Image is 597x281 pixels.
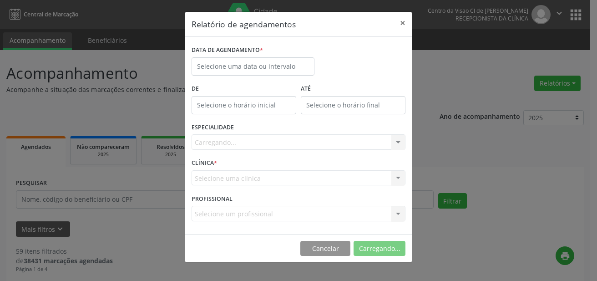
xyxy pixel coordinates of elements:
button: Close [394,12,412,34]
label: CLÍNICA [192,156,217,170]
input: Selecione o horário final [301,96,405,114]
input: Selecione uma data ou intervalo [192,57,314,76]
button: Carregando... [354,241,405,256]
h5: Relatório de agendamentos [192,18,296,30]
label: ESPECIALIDADE [192,121,234,135]
label: ATÉ [301,82,405,96]
input: Selecione o horário inicial [192,96,296,114]
label: De [192,82,296,96]
label: PROFISSIONAL [192,192,233,206]
label: DATA DE AGENDAMENTO [192,43,263,57]
button: Cancelar [300,241,350,256]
